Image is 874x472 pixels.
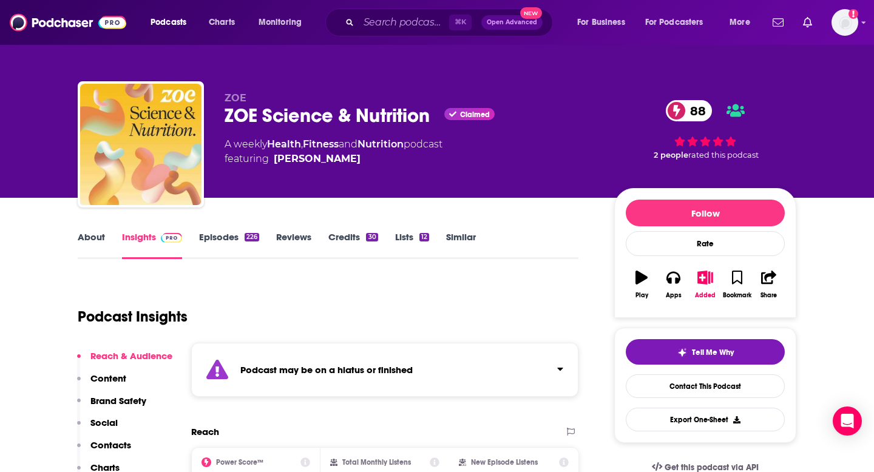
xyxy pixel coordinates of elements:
a: Contact This Podcast [626,374,785,398]
strong: Podcast may be on a hiatus or finished [240,364,413,376]
p: Content [90,373,126,384]
a: About [78,231,105,259]
span: ⌘ K [449,15,472,30]
button: open menu [569,13,640,32]
section: Click to expand status details [191,343,578,397]
span: More [730,14,750,31]
span: ZOE [225,92,246,104]
a: 88 [666,100,712,121]
button: Play [626,263,657,306]
h2: Power Score™ [216,458,263,467]
button: Content [77,373,126,395]
a: Health [267,138,301,150]
span: 88 [678,100,712,121]
span: Charts [209,14,235,31]
button: Apps [657,263,689,306]
a: Show notifications dropdown [798,12,817,33]
svg: Add a profile image [849,9,858,19]
span: Claimed [460,112,490,118]
div: Rate [626,231,785,256]
button: Reach & Audience [77,350,172,373]
a: Credits30 [328,231,378,259]
a: Lists12 [395,231,429,259]
button: Export One-Sheet [626,408,785,431]
p: Social [90,417,118,428]
span: Monitoring [259,14,302,31]
div: Apps [666,292,682,299]
img: Podchaser - Follow, Share and Rate Podcasts [10,11,126,34]
button: tell me why sparkleTell Me Why [626,339,785,365]
span: New [520,7,542,19]
h2: Reach [191,426,219,437]
span: and [339,138,357,150]
p: Contacts [90,439,131,451]
img: tell me why sparkle [677,348,687,357]
button: Follow [626,200,785,226]
a: Episodes226 [199,231,259,259]
div: Search podcasts, credits, & more... [337,8,564,36]
div: 88 2 peoplerated this podcast [614,92,796,167]
img: Podchaser Pro [161,233,182,243]
span: Podcasts [151,14,186,31]
span: 2 people [654,150,688,160]
img: ZOE Science & Nutrition [80,84,202,205]
p: Brand Safety [90,395,146,406]
h2: New Episode Listens [471,458,538,467]
span: For Podcasters [645,14,703,31]
button: Contacts [77,439,131,462]
div: 226 [245,233,259,241]
div: Open Intercom Messenger [833,406,862,436]
div: Bookmark [723,292,751,299]
button: Share [753,263,785,306]
div: Added [695,292,716,299]
button: Social [77,417,118,439]
h2: Total Monthly Listens [342,458,411,467]
h1: Podcast Insights [78,308,188,326]
span: , [301,138,303,150]
span: featuring [225,152,442,166]
button: Brand Safety [77,395,146,417]
a: Similar [446,231,476,259]
a: Show notifications dropdown [768,12,788,33]
div: Share [761,292,777,299]
a: Fitness [303,138,339,150]
div: A weekly podcast [225,137,442,166]
a: Charts [201,13,242,32]
button: open menu [250,13,317,32]
div: 30 [366,233,378,241]
span: Open Advanced [487,19,537,25]
input: Search podcasts, credits, & more... [359,13,449,32]
span: For Business [577,14,625,31]
button: Show profile menu [832,9,858,36]
button: open menu [721,13,765,32]
button: open menu [142,13,202,32]
span: Logged in as abirchfield [832,9,858,36]
div: Play [635,292,648,299]
span: rated this podcast [688,150,759,160]
a: [PERSON_NAME] [274,152,361,166]
a: Reviews [276,231,311,259]
span: Tell Me Why [692,348,734,357]
button: Added [689,263,721,306]
button: open menu [637,13,721,32]
img: User Profile [832,9,858,36]
a: InsightsPodchaser Pro [122,231,182,259]
p: Reach & Audience [90,350,172,362]
div: 12 [419,233,429,241]
button: Bookmark [721,263,753,306]
a: Nutrition [357,138,404,150]
button: Open AdvancedNew [481,15,543,30]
